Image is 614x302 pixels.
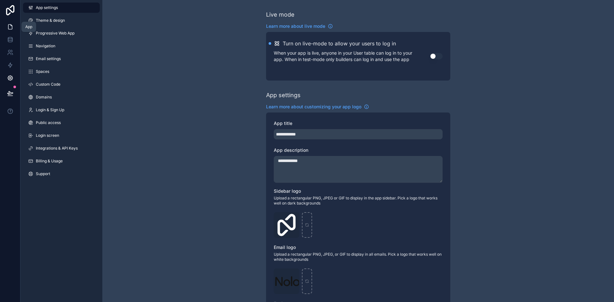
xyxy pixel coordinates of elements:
[23,105,100,115] a: Login & Sign Up
[274,120,292,126] span: App title
[36,133,59,138] span: Login screen
[266,104,361,110] span: Learn more about customizing your app logo
[36,18,65,23] span: Theme & design
[266,91,301,100] div: App settings
[23,118,100,128] a: Public access
[36,171,50,176] span: Support
[23,130,100,141] a: Login screen
[274,188,301,194] span: Sidebar logo
[36,146,78,151] span: Integrations & API Keys
[266,23,333,29] a: Learn more about live mode
[23,79,100,89] a: Custom Code
[25,24,32,29] div: App
[23,15,100,26] a: Theme & design
[266,104,369,110] a: Learn more about customizing your app logo
[23,92,100,102] a: Domains
[23,156,100,166] a: Billing & Usage
[274,50,430,63] p: When your app is live, anyone in your User table can log in to your app. When in test-mode only b...
[266,23,325,29] span: Learn more about live mode
[36,159,63,164] span: Billing & Usage
[23,169,100,179] a: Support
[23,41,100,51] a: Navigation
[23,3,100,13] a: App settings
[36,82,60,87] span: Custom Code
[274,147,308,153] span: App description
[36,56,61,61] span: Email settings
[266,10,295,19] div: Live mode
[274,244,296,250] span: Email logo
[23,66,100,77] a: Spaces
[36,31,75,36] span: Progressive Web App
[23,54,100,64] a: Email settings
[283,40,396,47] h2: Turn on live-mode to allow your users to log in
[36,120,61,125] span: Public access
[274,252,443,262] span: Upload a rectangular PNG, JPEG, or GIF to display in all emails. Pick a logo that works well on w...
[23,28,100,38] a: Progressive Web App
[23,143,100,153] a: Integrations & API Keys
[36,69,49,74] span: Spaces
[36,5,58,10] span: App settings
[36,43,55,49] span: Navigation
[36,107,64,112] span: Login & Sign Up
[36,95,52,100] span: Domains
[274,196,443,206] span: Upload a rectangular PNG, JPEG or GIF to display in the app sidebar. Pick a logo that works well ...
